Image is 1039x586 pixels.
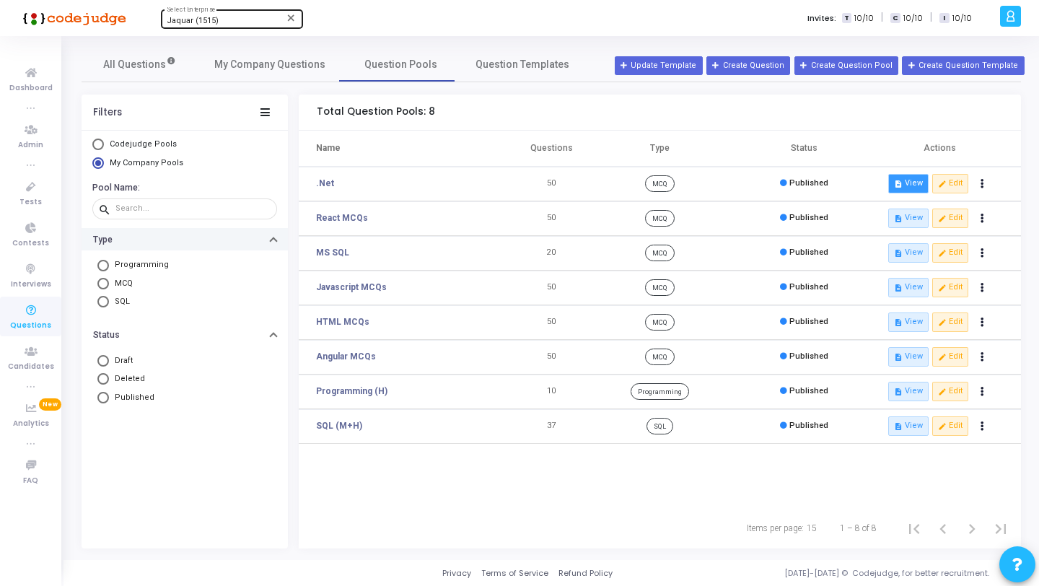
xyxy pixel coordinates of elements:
[317,106,435,118] h5: Total Question Pools: 8
[18,4,126,32] img: logo
[780,212,828,224] div: Published
[11,279,51,291] span: Interviews
[706,56,790,75] button: Create Question
[645,210,675,226] span: MCQ
[932,312,968,331] button: editEdit
[316,246,349,259] a: MS SQL
[888,174,929,193] button: descriptionView
[316,385,387,398] a: Programming (H)
[854,12,874,25] span: 10/10
[894,284,902,292] i: description
[39,398,61,411] span: New
[167,16,219,25] span: Jaquar (1515)
[986,514,1015,543] button: Last page
[938,388,946,395] i: edit
[8,361,54,373] span: Candidates
[103,57,176,72] span: All Questions
[82,324,288,346] button: Status
[109,355,133,367] span: Draft
[110,158,183,167] span: My Company Pools
[615,56,703,75] a: Update Template
[645,349,675,364] span: MCQ
[900,514,929,543] button: First page
[932,382,968,401] button: editEdit
[109,392,154,404] span: Published
[938,249,946,257] i: edit
[82,228,288,250] button: Type
[932,278,968,297] button: editEdit
[515,271,587,305] td: 50
[894,422,902,430] i: description
[364,57,437,72] span: Question Pools
[780,385,828,398] div: Published
[18,139,43,152] span: Admin
[932,416,968,435] button: editEdit
[932,209,968,227] button: editEdit
[515,131,587,167] th: Questions
[442,567,471,580] a: Privacy
[613,567,1021,580] div: [DATE]-[DATE] © Codejudge, for better recruitment.
[645,279,675,295] span: MCQ
[888,312,929,331] button: descriptionView
[109,278,133,290] span: MCQ
[929,514,957,543] button: Previous page
[938,180,946,188] i: edit
[840,522,877,535] div: 1 – 8 of 8
[973,416,993,437] button: Actions
[316,281,387,294] a: Javascript MCQs
[894,214,902,222] i: description
[732,131,877,167] th: Status
[902,56,1024,75] button: Create Question Template
[631,383,689,399] span: Programming
[807,12,836,25] label: Invites:
[515,375,587,409] td: 10
[888,416,929,435] button: descriptionView
[890,13,900,24] span: C
[973,312,993,333] button: Actions
[645,175,675,191] span: MCQ
[109,259,169,271] span: Programming
[807,522,817,535] div: 15
[780,247,828,259] div: Published
[888,382,929,401] button: descriptionView
[932,243,968,262] button: editEdit
[645,314,675,330] span: MCQ
[214,57,325,72] span: My Company Questions
[19,196,42,209] span: Tests
[515,305,587,340] td: 50
[894,353,902,361] i: description
[92,139,277,172] mat-radio-group: Select Library
[481,567,548,580] a: Terms of Service
[938,422,946,430] i: edit
[780,316,828,328] div: Published
[888,243,929,262] button: descriptionView
[903,12,923,25] span: 10/10
[952,12,972,25] span: 10/10
[888,278,929,297] button: descriptionView
[109,296,130,308] span: SQL
[938,284,946,292] i: edit
[13,418,49,430] span: Analytics
[316,419,362,432] a: SQL (M+H)
[316,350,376,363] a: Angular MCQs
[780,420,828,432] div: Published
[780,281,828,294] div: Published
[645,245,675,261] span: MCQ
[894,318,902,326] i: description
[973,382,993,402] button: Actions
[881,10,883,25] span: |
[894,249,902,257] i: description
[9,82,53,95] span: Dashboard
[877,131,1021,167] th: Actions
[973,209,993,229] button: Actions
[973,174,993,194] button: Actions
[515,201,587,236] td: 50
[646,418,673,434] span: SQL
[110,139,177,149] span: Codejudge Pools
[286,12,297,24] mat-icon: Clear
[316,315,369,328] a: HTML MCQs
[23,475,38,487] span: FAQ
[93,330,120,341] h6: Status
[973,347,993,367] button: Actions
[12,237,49,250] span: Contests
